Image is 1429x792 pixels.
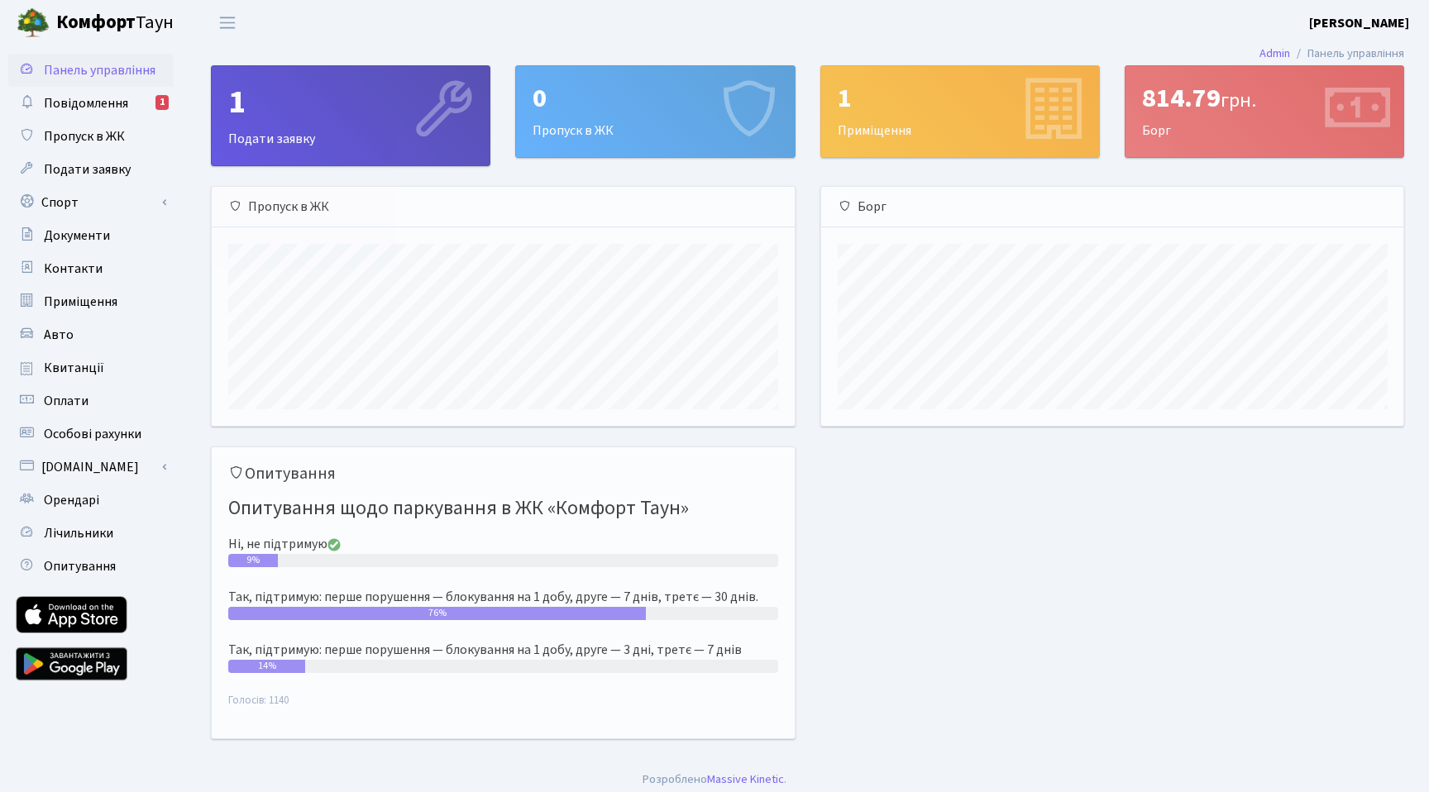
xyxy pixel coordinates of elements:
a: Орендарі [8,484,174,517]
a: Особові рахунки [8,417,174,451]
a: Опитування [8,550,174,583]
span: Оплати [44,392,88,410]
span: Квитанції [44,359,104,377]
span: Пропуск в ЖК [44,127,125,146]
a: 1Приміщення [820,65,1100,158]
a: 0Пропуск в ЖК [515,65,795,158]
span: Особові рахунки [44,425,141,443]
span: Опитування [44,557,116,575]
span: Повідомлення [44,94,128,112]
span: Лічильники [44,524,113,542]
div: 1 [155,95,169,110]
div: 814.79 [1142,83,1387,114]
span: Приміщення [44,293,117,311]
span: Панель управління [44,61,155,79]
a: Приміщення [8,285,174,318]
div: 1 [838,83,1083,114]
a: Контакти [8,252,174,285]
li: Панель управління [1290,45,1404,63]
div: Борг [1126,66,1403,157]
div: 1 [228,83,473,122]
a: Повідомлення1 [8,87,174,120]
a: Admin [1259,45,1290,62]
div: Ні, не підтримую [228,534,778,554]
div: Розроблено . [643,771,786,789]
span: Авто [44,326,74,344]
a: Спорт [8,186,174,219]
a: [PERSON_NAME] [1309,13,1409,33]
div: 14% [228,660,305,673]
div: Приміщення [821,66,1099,157]
a: Пропуск в ЖК [8,120,174,153]
div: 76% [228,607,646,620]
div: Пропуск в ЖК [516,66,794,157]
span: грн. [1221,86,1256,115]
a: Подати заявку [8,153,174,186]
a: Лічильники [8,517,174,550]
div: 0 [533,83,777,114]
span: Документи [44,227,110,245]
button: Переключити навігацію [207,9,248,36]
a: Авто [8,318,174,351]
h5: Опитування [228,464,778,484]
b: [PERSON_NAME] [1309,14,1409,32]
a: 1Подати заявку [211,65,490,166]
span: Контакти [44,260,103,278]
a: Квитанції [8,351,174,384]
div: Борг [821,187,1404,227]
a: [DOMAIN_NAME] [8,451,174,484]
div: Подати заявку [212,66,490,165]
a: Документи [8,219,174,252]
div: Пропуск в ЖК [212,187,795,227]
span: Орендарі [44,491,99,509]
div: Так, підтримую: перше порушення — блокування на 1 добу, друге — 7 днів, третє — 30 днів. [228,587,778,607]
img: logo.png [17,7,50,40]
span: Таун [56,9,174,37]
div: Так, підтримую: перше порушення — блокування на 1 добу, друге — 3 дні, третє — 7 днів [228,640,778,660]
a: Оплати [8,384,174,417]
span: Подати заявку [44,160,131,179]
small: Голосів: 1140 [228,693,778,722]
b: Комфорт [56,9,136,36]
div: 9% [228,554,278,567]
a: Панель управління [8,54,174,87]
nav: breadcrumb [1235,36,1429,71]
h4: Опитування щодо паркування в ЖК «Комфорт Таун» [228,490,778,527]
a: Massive Kinetic [707,771,784,788]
